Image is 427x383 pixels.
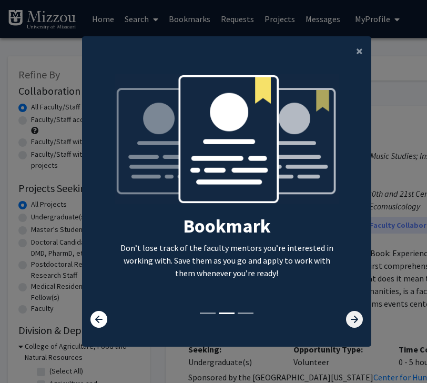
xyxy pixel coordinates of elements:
[348,36,371,66] button: Close
[115,215,339,237] h2: Bookmark
[8,336,45,375] iframe: Chat
[115,241,339,279] p: Don’t lose track of the faculty mentors you’re interested in working with. Save them as you go an...
[115,74,339,215] img: bookmark
[356,43,363,59] span: ×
